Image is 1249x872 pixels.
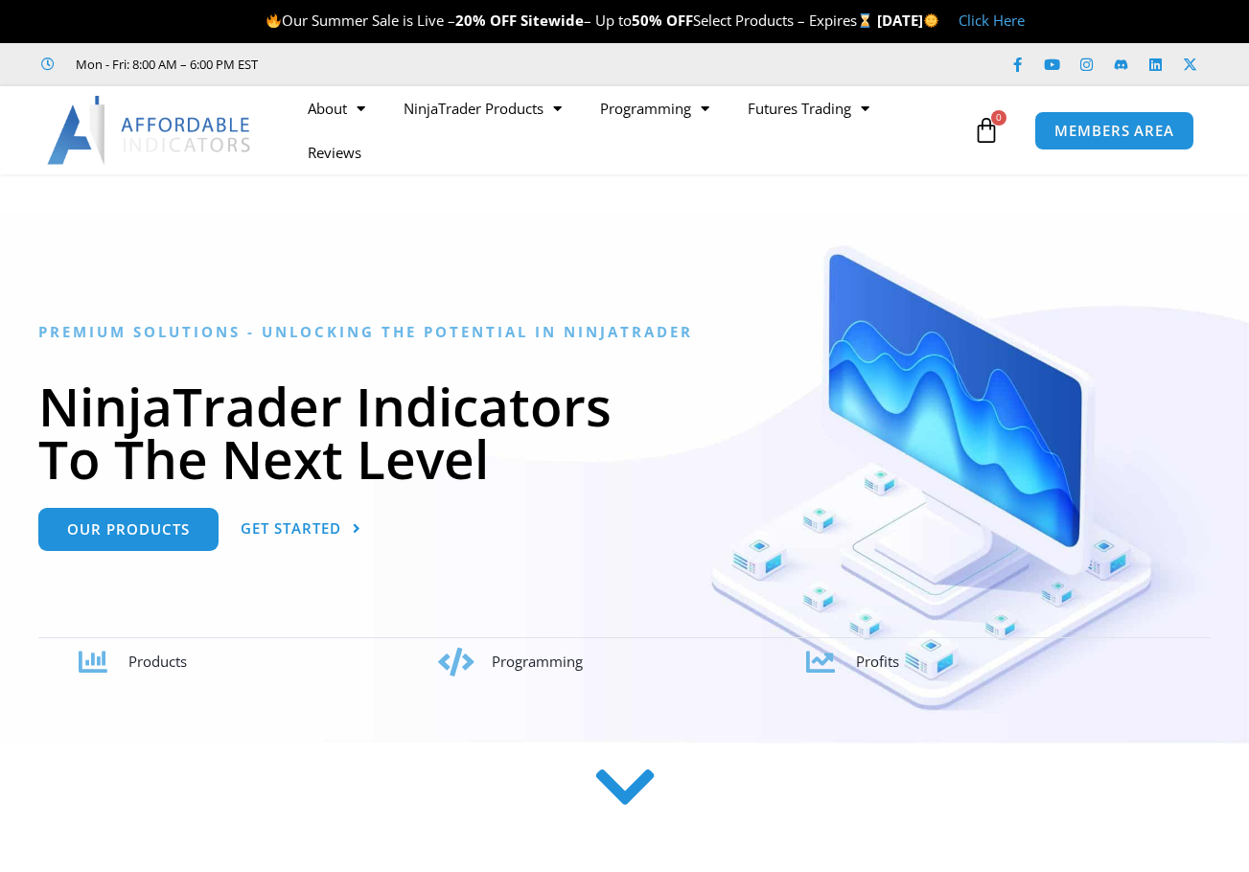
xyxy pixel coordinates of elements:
[520,11,584,30] strong: Sitewide
[266,13,281,28] img: 🔥
[991,110,1006,126] span: 0
[581,86,729,130] a: Programming
[959,11,1025,30] a: Click Here
[241,521,341,536] span: Get Started
[38,379,1211,485] h1: NinjaTrader Indicators To The Next Level
[944,103,1029,158] a: 0
[285,55,572,74] iframe: Customer reviews powered by Trustpilot
[856,652,899,671] span: Profits
[128,652,187,671] span: Products
[71,53,258,76] span: Mon - Fri: 8:00 AM – 6:00 PM EST
[1034,111,1194,150] a: MEMBERS AREA
[858,13,872,28] img: ⌛
[455,11,517,30] strong: 20% OFF
[632,11,693,30] strong: 50% OFF
[877,11,939,30] strong: [DATE]
[289,86,384,130] a: About
[38,323,1211,341] h6: Premium Solutions - Unlocking the Potential in NinjaTrader
[384,86,581,130] a: NinjaTrader Products
[38,508,219,551] a: Our Products
[1054,124,1174,138] span: MEMBERS AREA
[47,96,253,165] img: LogoAI | Affordable Indicators – NinjaTrader
[924,13,938,28] img: 🌞
[266,11,877,30] span: Our Summer Sale is Live – – Up to Select Products – Expires
[67,522,190,537] span: Our Products
[729,86,889,130] a: Futures Trading
[241,508,361,551] a: Get Started
[289,130,381,174] a: Reviews
[492,652,583,671] span: Programming
[289,86,968,174] nav: Menu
